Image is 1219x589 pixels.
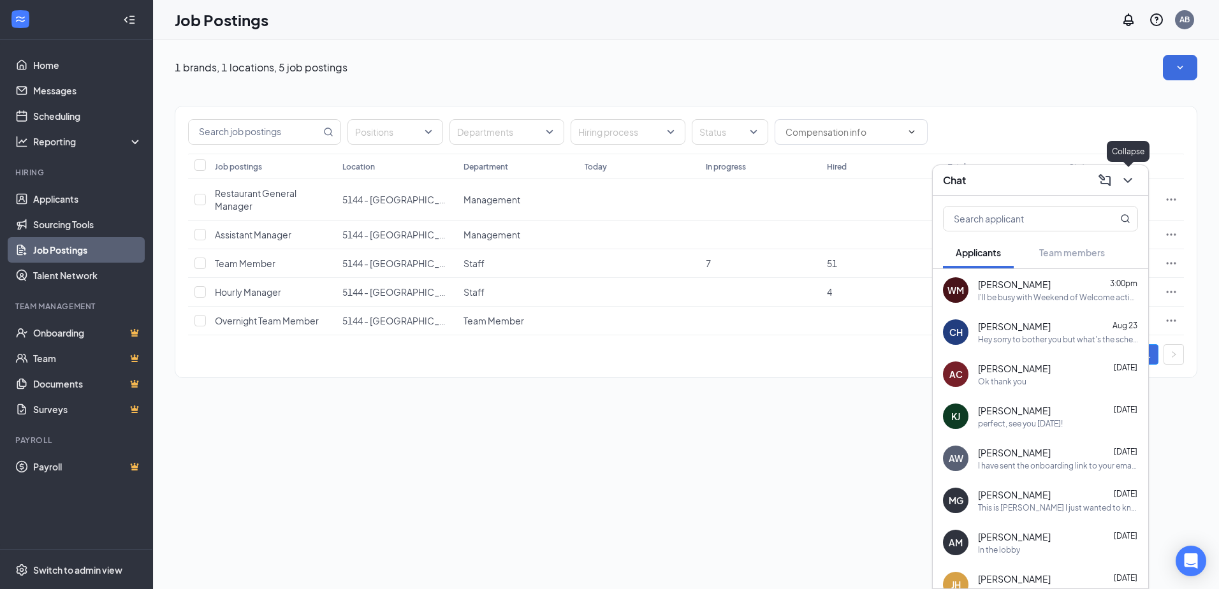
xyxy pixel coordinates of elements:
th: Hired [821,154,942,179]
li: Next Page [1164,344,1184,365]
td: Management [457,221,578,249]
span: 4 [827,286,832,298]
span: [DATE] [1114,573,1137,583]
span: [DATE] [1114,363,1137,372]
svg: Ellipses [1165,193,1178,206]
div: AB [1179,14,1190,25]
span: [PERSON_NAME] [978,572,1051,585]
span: [DATE] [1114,447,1137,456]
td: 5144 - Superior, WI [336,307,457,335]
span: Staff [464,286,485,298]
div: AM [949,536,963,549]
span: Team Member [464,315,524,326]
span: Assistant Manager [215,229,291,240]
a: Messages [33,78,142,103]
div: KJ [951,410,960,423]
svg: SmallChevronDown [1174,61,1186,74]
span: [DATE] [1114,489,1137,498]
span: 5144 - [GEOGRAPHIC_DATA], [GEOGRAPHIC_DATA] [342,258,560,269]
div: AW [949,452,963,465]
span: Management [464,229,520,240]
span: 5144 - [GEOGRAPHIC_DATA], [GEOGRAPHIC_DATA] [342,286,560,298]
button: ComposeMessage [1095,170,1115,191]
svg: Ellipses [1165,228,1178,241]
h1: Job Postings [175,9,268,31]
div: I have sent the onboarding link to your email. Give me a call at the store at [PHONE_NUMBER] when... [978,460,1138,471]
span: right [1170,351,1178,358]
svg: Collapse [123,13,136,26]
span: [PERSON_NAME] [978,278,1051,291]
span: Restaurant General Manager [215,187,296,212]
a: Talent Network [33,263,142,288]
svg: Notifications [1121,12,1136,27]
span: 3:00pm [1110,279,1137,288]
div: This is [PERSON_NAME] I just wanted to know when I get paid [978,502,1138,513]
th: In progress [699,154,821,179]
a: Scheduling [33,103,142,129]
div: Location [342,161,375,172]
a: Job Postings [33,237,142,263]
a: Sourcing Tools [33,212,142,237]
span: [PERSON_NAME] [978,320,1051,333]
span: Team members [1039,247,1105,258]
div: AC [949,368,963,381]
input: Search job postings [189,120,321,144]
svg: ComposeMessage [1097,173,1113,188]
td: Management [457,179,578,221]
td: 5144 - Superior, WI [336,249,457,278]
svg: QuestionInfo [1149,12,1164,27]
span: 5144 - [GEOGRAPHIC_DATA], [GEOGRAPHIC_DATA] [342,315,560,326]
svg: ChevronDown [1120,173,1135,188]
th: Today [578,154,699,179]
h3: Chat [943,173,966,187]
span: 5144 - [GEOGRAPHIC_DATA], [GEOGRAPHIC_DATA] [342,194,560,205]
a: SurveysCrown [33,396,142,422]
span: 5144 - [GEOGRAPHIC_DATA], [GEOGRAPHIC_DATA] [342,229,560,240]
div: I'll be busy with Weekend of Welcome activities [978,292,1138,303]
div: Department [464,161,508,172]
div: Job postings [215,161,262,172]
p: 1 brands, 1 locations, 5 job postings [175,61,347,75]
div: In the lobby [978,544,1020,555]
span: [PERSON_NAME] [978,404,1051,417]
div: WM [947,284,964,296]
input: Compensation info [785,125,901,139]
div: Switch to admin view [33,564,122,576]
button: ChevronDown [1118,170,1138,191]
span: Staff [464,258,485,269]
svg: ChevronDown [907,127,917,137]
div: CH [949,326,963,338]
svg: WorkstreamLogo [14,13,27,25]
div: Hiring [15,167,140,178]
a: TeamCrown [33,345,142,371]
td: 5144 - Superior, WI [336,179,457,221]
svg: MagnifyingGlass [1120,214,1130,224]
th: Total [942,154,1063,179]
span: Overnight Team Member [215,315,319,326]
a: Home [33,52,142,78]
span: Hourly Manager [215,286,281,298]
td: 5144 - Superior, WI [336,221,457,249]
svg: Ellipses [1165,314,1178,327]
td: Staff [457,249,578,278]
span: [PERSON_NAME] [978,446,1051,459]
a: OnboardingCrown [33,320,142,345]
div: perfect, see you [DATE]! [978,418,1063,429]
input: Search applicant [944,207,1095,231]
span: [DATE] [1114,531,1137,541]
span: [PERSON_NAME] [978,488,1051,501]
th: Status [1063,154,1158,179]
td: Team Member [457,307,578,335]
span: 51 [827,258,837,269]
svg: Analysis [15,135,28,148]
span: Management [464,194,520,205]
a: DocumentsCrown [33,371,142,396]
span: Team Member [215,258,275,269]
div: Team Management [15,301,140,312]
div: Hey sorry to bother you but what's the schedule for the next week [978,334,1138,345]
span: Applicants [956,247,1001,258]
a: Applicants [33,186,142,212]
svg: Ellipses [1165,257,1178,270]
td: Staff [457,278,578,307]
div: Payroll [15,435,140,446]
